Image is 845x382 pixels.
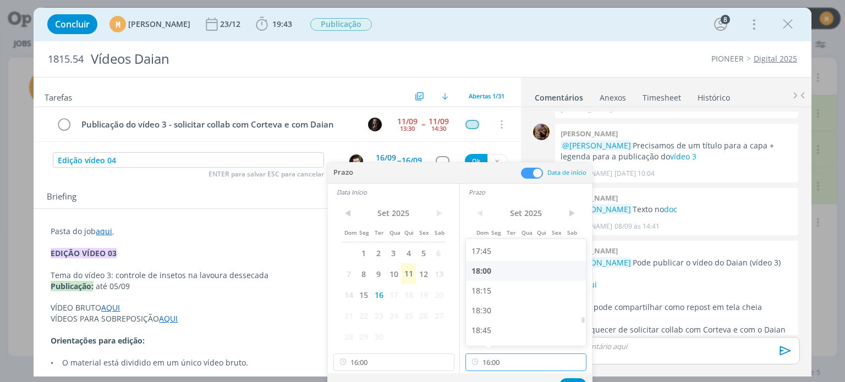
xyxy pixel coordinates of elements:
[561,140,793,163] p: Precisamos de um título para a capa + legenda para a publicação do
[503,326,518,347] span: 30
[712,15,729,33] button: 8
[51,281,94,291] strong: Publicação:
[51,302,503,313] p: VÍDEO BRUTO
[466,320,589,340] div: 18:45
[356,326,371,347] span: 29
[356,263,371,284] span: 8
[356,242,371,263] span: 1
[349,154,363,168] img: V
[518,222,533,242] span: Qua
[416,284,431,305] span: 19
[561,302,793,313] p: No story pode compartilhar como repost em tela cheia
[378,162,393,168] div: 16:00
[371,263,386,284] span: 9
[564,222,579,242] span: Sab
[341,222,356,242] span: Dom
[371,326,386,347] span: 30
[337,188,459,197] div: Data Início
[400,125,415,131] div: 13:30
[401,284,416,305] span: 18
[564,205,579,222] span: >
[341,205,356,222] span: <
[96,281,130,291] span: até 05/09
[642,87,682,103] a: Timesheet
[386,242,401,263] span: 3
[349,154,364,169] button: V
[220,20,243,28] div: 23/12
[416,242,431,263] span: 5
[431,242,446,263] span: 6
[614,222,660,231] span: 08/09 às 14:41
[48,53,84,65] span: 1815.54
[401,305,416,326] span: 25
[533,124,550,140] img: A
[711,53,744,64] a: PIONEER
[561,324,793,335] p: *Não esquecer de solicitar collab com Corteva e com o Daian
[401,263,416,284] span: 11
[397,118,418,125] div: 11/09
[253,15,295,33] button: 19:43
[465,353,586,371] input: Horário
[45,90,72,103] span: Tarefas
[368,118,382,131] img: N
[96,226,112,236] a: aqui
[128,20,190,28] span: [PERSON_NAME]
[401,222,416,242] span: Qui
[109,16,190,32] button: M[PERSON_NAME]
[431,222,446,242] span: Sab
[356,205,431,222] span: Set 2025
[51,368,332,379] span: • Após a edição e unificação, o vídeo final deve ter menos de 90 segundos.
[488,222,503,242] span: Seg
[754,53,797,64] a: Digital 2025
[431,305,446,326] span: 27
[55,20,90,29] span: Concluir
[561,204,793,215] p: Texto no
[397,155,400,165] span: --
[488,326,503,347] span: 29
[466,261,589,281] div: 18:00
[386,305,401,326] span: 24
[547,168,586,176] span: Data de início
[159,313,178,324] a: AQUI
[465,154,487,168] button: Ok
[272,19,292,29] span: 19:43
[51,226,503,237] p: Pasta do job .
[34,8,811,377] div: dialog
[341,326,356,347] span: 28
[548,222,563,242] span: Sex
[600,92,626,103] div: Anexos
[376,154,396,162] div: 16/09
[47,190,76,204] span: Briefing
[109,16,126,32] div: M
[429,118,449,125] div: 11/09
[466,340,589,360] div: 19:00
[466,301,589,320] div: 18:30
[356,222,371,242] span: Seg
[416,305,431,326] span: 26
[421,120,425,128] span: --
[473,222,488,242] span: Dom
[51,335,145,346] strong: Orientações para edição:
[101,302,120,313] a: AQUI
[670,151,696,162] a: vídeo 3
[416,222,431,242] span: Sex
[341,284,356,305] span: 14
[416,263,431,284] span: 12
[469,188,592,197] div: Prazo
[534,87,584,103] a: Comentários
[503,222,518,242] span: Ter
[431,205,446,222] span: >
[469,92,504,100] span: Abertas 1/31
[371,284,386,305] span: 16
[371,242,386,263] span: 2
[386,263,401,284] span: 10
[488,205,563,222] span: Set 2025
[367,116,383,132] button: N
[310,18,372,31] span: Publicação
[341,263,356,284] span: 7
[562,204,631,214] span: @[PERSON_NAME]
[86,46,480,73] div: Vídeos Daian
[47,14,97,34] button: Concluir
[386,284,401,305] span: 17
[431,125,446,131] div: 14:30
